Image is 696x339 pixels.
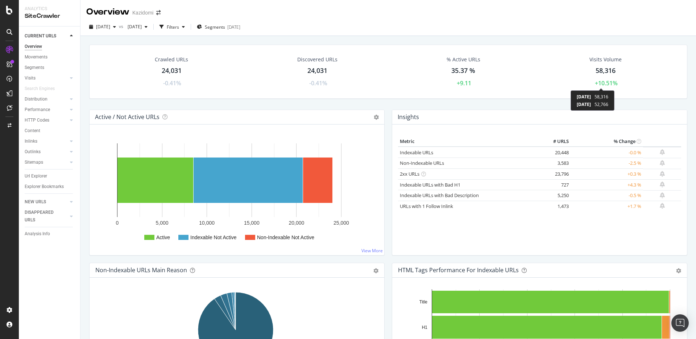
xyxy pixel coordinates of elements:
[25,183,75,191] a: Explorer Bookmarks
[297,56,337,63] div: Discovered URLs
[86,21,119,33] button: [DATE]
[596,66,616,75] div: 58,316
[25,95,68,103] a: Distribution
[25,138,68,145] a: Inlinks
[542,201,571,212] td: 1,473
[25,95,47,103] div: Distribution
[25,32,68,40] a: CURRENT URLS
[25,127,40,135] div: Content
[542,190,571,201] td: 5,250
[419,299,428,305] text: Title
[25,198,46,206] div: NEW URLS
[660,149,665,155] div: bell-plus
[205,24,225,30] span: Segments
[95,136,376,249] svg: A chart.
[571,158,643,169] td: -2.5 %
[157,21,188,33] button: Filters
[25,138,37,145] div: Inlinks
[25,148,41,156] div: Outlinks
[25,159,68,166] a: Sitemaps
[671,314,689,332] div: Open Intercom Messenger
[447,56,480,63] div: % Active URLs
[25,183,64,191] div: Explorer Bookmarks
[398,112,419,122] h4: Insights
[25,117,49,124] div: HTTP Codes
[257,234,314,240] text: Non-Indexable Not Active
[25,85,62,93] a: Search Engines
[361,248,383,254] a: View More
[25,43,75,50] a: Overview
[571,169,643,180] td: +0.3 %
[660,192,665,198] div: bell-plus
[25,127,75,135] a: Content
[86,6,129,18] div: Overview
[156,10,161,15] div: arrow-right-arrow-left
[25,53,75,61] a: Movements
[374,115,379,120] i: Options
[25,230,75,238] a: Analysis Info
[577,94,591,100] span: [DATE]
[25,74,36,82] div: Visits
[25,6,74,12] div: Analytics
[25,106,68,114] a: Performance
[25,64,44,72] div: Segments
[373,268,378,273] div: gear
[589,56,622,63] div: Visits Volume
[660,203,665,209] div: bell-plus
[660,181,665,187] div: bell-plus
[25,43,42,50] div: Overview
[571,201,643,212] td: +1.7 %
[167,24,179,30] div: Filters
[333,220,349,226] text: 25,000
[25,85,55,93] div: Search Engines
[577,101,591,107] span: [DATE]
[190,234,237,240] text: Indexable Not Active
[594,101,608,107] span: 52,766
[542,179,571,190] td: 727
[398,266,519,274] div: HTML Tags Performance for Indexable URLs
[25,198,68,206] a: NEW URLS
[163,79,181,87] div: -0.41%
[116,220,119,226] text: 0
[125,24,142,30] span: 2025 Sep. 10th
[451,66,475,75] div: 35.37 %
[194,21,243,33] button: Segments[DATE]
[244,220,260,226] text: 15,000
[660,160,665,166] div: bell-plus
[25,74,68,82] a: Visits
[25,172,47,180] div: Url Explorer
[25,117,68,124] a: HTTP Codes
[162,66,182,75] div: 24,031
[571,190,643,201] td: -0.5 %
[227,24,240,30] div: [DATE]
[25,209,61,224] div: DISAPPEARED URLS
[25,148,68,156] a: Outlinks
[25,159,43,166] div: Sitemaps
[25,230,50,238] div: Analysis Info
[96,24,110,30] span: 2025 Oct. 14th
[25,172,75,180] a: Url Explorer
[542,136,571,147] th: # URLS
[132,9,153,16] div: Kazidomi
[25,106,50,114] div: Performance
[542,158,571,169] td: 3,583
[660,171,665,177] div: bell-plus
[676,268,681,273] div: gear
[289,220,304,226] text: 20,000
[25,209,68,224] a: DISAPPEARED URLS
[156,234,170,240] text: Active
[400,149,433,156] a: Indexable URLs
[25,12,74,20] div: SiteCrawler
[542,169,571,180] td: 23,796
[571,136,643,147] th: % Change
[571,179,643,190] td: +4.3 %
[398,136,542,147] th: Metric
[400,181,460,188] a: Indexable URLs with Bad H1
[457,79,471,87] div: +9.11
[422,325,428,330] text: H1
[25,53,47,61] div: Movements
[542,147,571,158] td: 20,448
[309,79,327,87] div: -0.41%
[400,192,479,199] a: Indexable URLs with Bad Description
